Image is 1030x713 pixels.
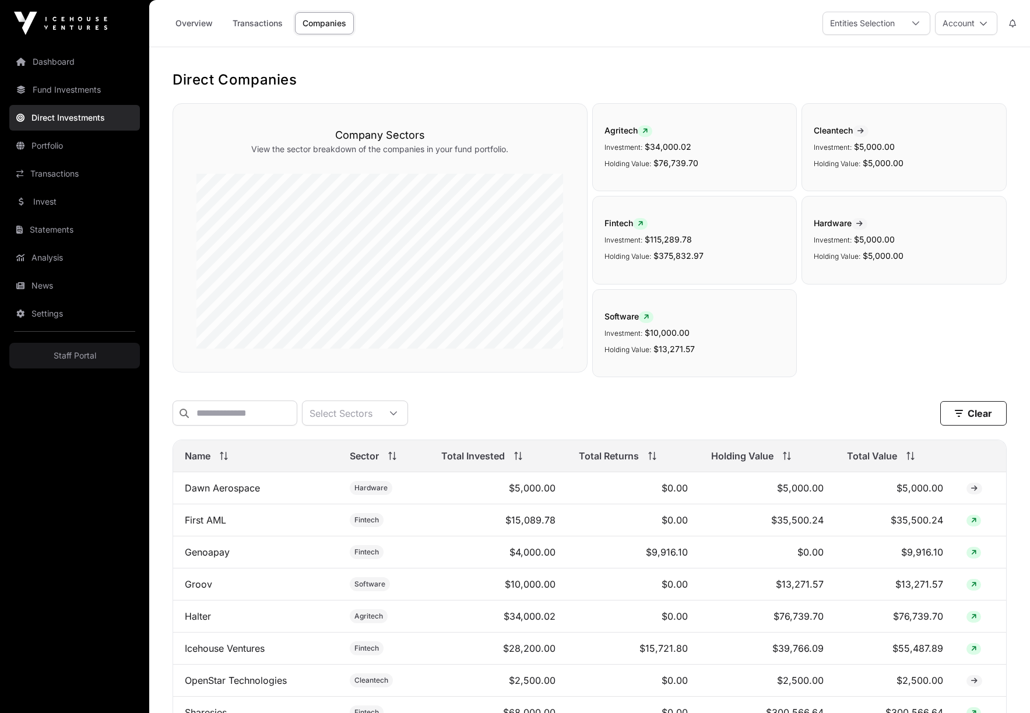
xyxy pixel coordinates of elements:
[430,633,567,665] td: $28,200.00
[430,536,567,568] td: $4,000.00
[604,252,651,261] span: Holding Value:
[835,504,955,536] td: $35,500.24
[185,642,265,654] a: Icehouse Ventures
[814,125,994,137] span: Cleantech
[185,514,226,526] a: First AML
[354,483,388,493] span: Hardware
[441,449,505,463] span: Total Invested
[354,676,388,685] span: Cleantech
[9,217,140,243] a: Statements
[354,612,383,621] span: Agritech
[350,449,379,463] span: Sector
[699,536,835,568] td: $0.00
[972,657,1030,713] iframe: Chat Widget
[173,71,1007,89] h1: Direct Companies
[854,142,895,152] span: $5,000.00
[699,665,835,697] td: $2,500.00
[814,217,994,230] span: Hardware
[9,161,140,187] a: Transactions
[835,600,955,633] td: $76,739.70
[430,568,567,600] td: $10,000.00
[847,449,897,463] span: Total Value
[567,633,699,665] td: $15,721.80
[185,449,210,463] span: Name
[196,127,564,143] h3: Company Sectors
[9,77,140,103] a: Fund Investments
[185,578,212,590] a: Groov
[185,546,230,558] a: Genoapay
[579,449,639,463] span: Total Returns
[567,568,699,600] td: $0.00
[567,665,699,697] td: $0.00
[430,600,567,633] td: $34,000.02
[225,12,290,34] a: Transactions
[430,472,567,504] td: $5,000.00
[699,472,835,504] td: $5,000.00
[354,547,379,557] span: Fintech
[604,311,785,323] span: Software
[699,633,835,665] td: $39,766.09
[645,328,690,338] span: $10,000.00
[9,189,140,215] a: Invest
[196,143,564,155] p: View the sector breakdown of the companies in your fund portfolio.
[814,236,852,244] span: Investment:
[835,472,955,504] td: $5,000.00
[303,401,379,425] div: Select Sectors
[604,236,642,244] span: Investment:
[185,675,287,686] a: OpenStar Technologies
[9,49,140,75] a: Dashboard
[9,343,140,368] a: Staff Portal
[185,482,260,494] a: Dawn Aerospace
[430,504,567,536] td: $15,089.78
[863,158,904,168] span: $5,000.00
[711,449,774,463] span: Holding Value
[604,159,651,168] span: Holding Value:
[295,12,354,34] a: Companies
[863,251,904,261] span: $5,000.00
[604,143,642,152] span: Investment:
[653,158,698,168] span: $76,739.70
[814,159,860,168] span: Holding Value:
[9,105,140,131] a: Direct Investments
[935,12,997,35] button: Account
[354,644,379,653] span: Fintech
[354,515,379,525] span: Fintech
[354,579,385,589] span: Software
[814,143,852,152] span: Investment:
[168,12,220,34] a: Overview
[9,301,140,326] a: Settings
[699,568,835,600] td: $13,271.57
[567,504,699,536] td: $0.00
[835,665,955,697] td: $2,500.00
[604,217,785,230] span: Fintech
[814,252,860,261] span: Holding Value:
[567,472,699,504] td: $0.00
[645,234,692,244] span: $115,289.78
[835,568,955,600] td: $13,271.57
[9,133,140,159] a: Portfolio
[653,344,695,354] span: $13,271.57
[653,251,704,261] span: $375,832.97
[699,600,835,633] td: $76,739.70
[645,142,691,152] span: $34,000.02
[14,12,107,35] img: Icehouse Ventures Logo
[835,536,955,568] td: $9,916.10
[604,345,651,354] span: Holding Value:
[430,665,567,697] td: $2,500.00
[9,245,140,271] a: Analysis
[567,536,699,568] td: $9,916.10
[604,329,642,338] span: Investment:
[835,633,955,665] td: $55,487.89
[699,504,835,536] td: $35,500.24
[604,125,785,137] span: Agritech
[854,234,895,244] span: $5,000.00
[185,610,211,622] a: Halter
[940,401,1007,426] button: Clear
[823,12,902,34] div: Entities Selection
[567,600,699,633] td: $0.00
[9,273,140,298] a: News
